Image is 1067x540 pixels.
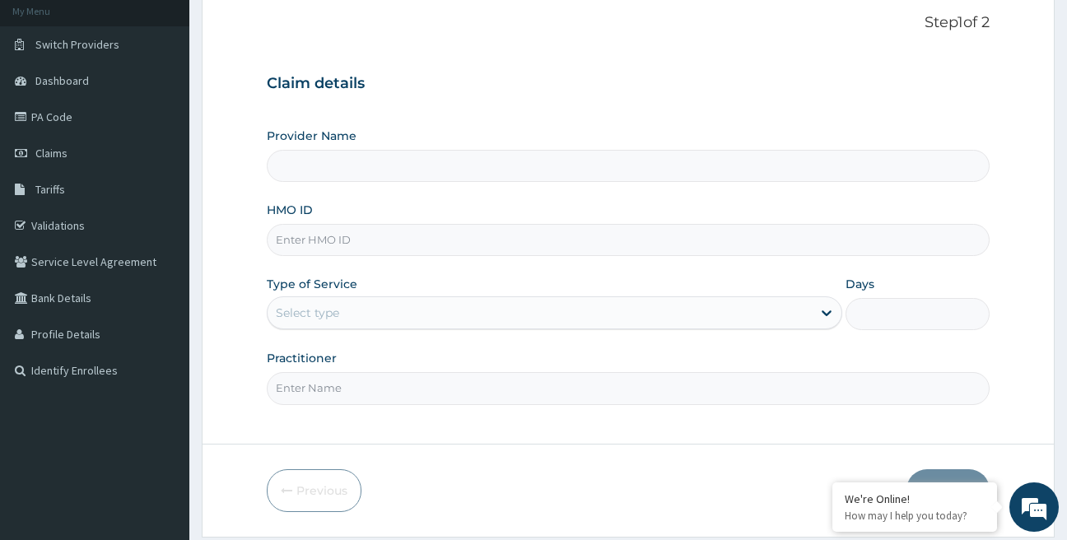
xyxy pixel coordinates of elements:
[35,37,119,52] span: Switch Providers
[267,350,337,366] label: Practitioner
[845,491,985,506] div: We're Online!
[267,224,990,256] input: Enter HMO ID
[906,469,990,512] button: Next
[267,14,990,32] p: Step 1 of 2
[267,75,990,93] h3: Claim details
[267,276,357,292] label: Type of Service
[35,146,68,161] span: Claims
[267,128,356,144] label: Provider Name
[267,372,990,404] input: Enter Name
[35,73,89,88] span: Dashboard
[267,469,361,512] button: Previous
[846,276,874,292] label: Days
[276,305,339,321] div: Select type
[35,182,65,197] span: Tariffs
[267,202,313,218] label: HMO ID
[845,509,985,523] p: How may I help you today?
